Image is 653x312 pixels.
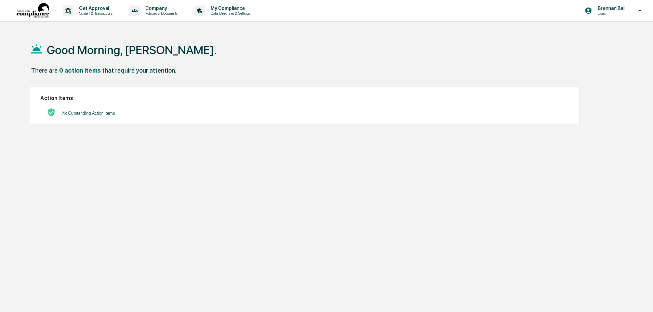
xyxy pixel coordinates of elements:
[140,11,181,16] p: Policies & Documents
[205,11,254,16] p: Data, Deadlines & Settings
[47,108,55,116] img: No Actions logo
[74,5,116,11] p: Get Approval
[102,67,176,74] div: that require your attention.
[140,5,181,11] p: Company
[62,111,115,116] p: No Outstanding Action Items
[47,43,217,57] h1: Good Morning, [PERSON_NAME].
[205,5,254,11] p: My Compliance
[592,5,629,11] p: Brennan Ball
[592,11,629,16] p: Users
[31,67,58,74] div: There are
[74,11,116,16] p: Content & Transactions
[40,95,569,101] h2: Action Items
[59,67,101,74] div: 0 action items
[16,3,49,18] img: logo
